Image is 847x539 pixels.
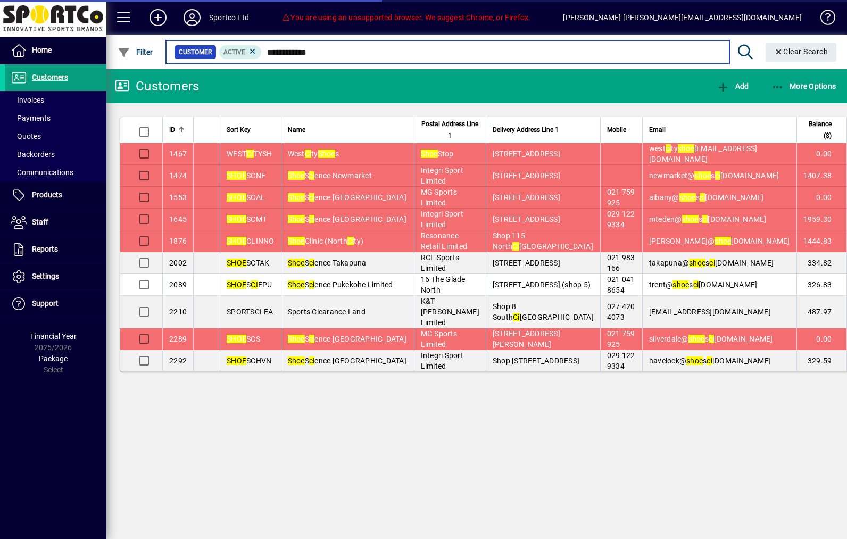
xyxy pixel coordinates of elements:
[688,335,705,343] em: shoe
[115,43,156,62] button: Filter
[227,308,273,316] span: SPORTSCLEA
[421,150,454,158] span: Stop
[717,82,749,90] span: Add
[288,215,406,223] span: S ence [GEOGRAPHIC_DATA]
[714,77,751,96] button: Add
[493,302,594,321] span: Shop 8 South [GEOGRAPHIC_DATA]
[649,124,790,136] div: Email
[227,193,246,202] em: SHOE
[318,150,335,158] em: Shoe
[649,171,779,180] span: newmarket@ s [DOMAIN_NAME]
[796,274,847,296] td: 326.83
[5,182,106,209] a: Products
[607,188,635,207] span: 021 759 925
[227,171,265,180] span: SCNE
[11,96,44,104] span: Invoices
[309,215,315,223] em: ci
[512,242,519,251] em: Ci
[219,45,262,59] mat-chip: Activation Status: Active
[288,215,305,223] em: Shoe
[421,329,457,349] span: MG Sports Limited
[672,280,689,289] em: shoe
[175,8,209,27] button: Profile
[796,350,847,371] td: 329.59
[169,124,187,136] div: ID
[118,48,153,56] span: Filter
[715,171,721,180] em: ci
[5,263,106,290] a: Settings
[649,193,764,202] span: albany@ s [DOMAIN_NAME]
[796,209,847,230] td: 1959.30
[649,259,774,267] span: takapuna@ s [DOMAIN_NAME]
[649,356,771,365] span: havelock@ s [DOMAIN_NAME]
[493,259,560,267] span: [STREET_ADDRESS]
[114,78,199,95] div: Customers
[493,329,560,349] span: [STREET_ADDRESS][PERSON_NAME]
[796,165,847,187] td: 1407.38
[5,163,106,181] a: Communications
[5,37,106,64] a: Home
[227,193,265,202] span: SCAL
[39,354,68,363] span: Package
[288,193,305,202] em: Shoe
[766,43,837,62] button: Clear
[678,144,694,153] em: shoe
[227,356,246,365] em: SHOE
[309,171,315,180] em: ci
[700,193,705,202] em: ci
[227,280,246,289] em: SHOE
[796,187,847,209] td: 0.00
[421,210,463,229] span: Integri Sport Limited
[288,335,406,343] span: S ence [GEOGRAPHIC_DATA]
[513,313,520,321] em: Ci
[421,188,457,207] span: MG Sports Limited
[32,272,59,280] span: Settings
[227,124,251,136] span: Sort Key
[251,280,258,289] em: CI
[421,166,463,185] span: Integri Sport Limited
[288,280,305,289] em: Shoe
[5,127,106,145] a: Quotes
[227,237,246,245] em: SHOE
[679,193,696,202] em: shoe
[227,356,271,365] span: SCHVN
[607,253,635,272] span: 021 983 166
[421,231,468,251] span: Resonance Retail Limited
[309,335,315,343] em: ci
[493,231,593,251] span: Shop 115 North [GEOGRAPHIC_DATA]
[769,77,839,96] button: More Options
[421,150,438,158] em: Shoe
[309,259,315,267] em: ci
[666,144,671,153] em: ci
[774,47,828,56] span: Clear Search
[288,171,305,180] em: Shoe
[803,118,842,142] div: Balance ($)
[607,275,635,294] span: 021 041 8654
[493,280,591,289] span: [STREET_ADDRESS] (shop 5)
[169,237,187,245] span: 1876
[209,9,249,26] div: Sportco Ltd
[5,236,106,263] a: Reports
[686,356,703,365] em: shoe
[5,145,106,163] a: Backorders
[771,82,836,90] span: More Options
[649,215,767,223] span: mteden@ s [DOMAIN_NAME]
[227,215,267,223] span: SCMT
[693,280,699,289] em: ci
[493,124,559,136] span: Delivery Address Line 1
[421,297,479,327] span: K&T [PERSON_NAME] Limited
[179,47,212,57] span: Customer
[796,143,847,165] td: 0.00
[169,171,187,180] span: 1474
[227,259,269,267] span: SCTAK
[288,171,372,180] span: S ence Newmarket
[649,144,758,163] span: west ty [EMAIL_ADDRESS][DOMAIN_NAME]
[288,193,406,202] span: S ence [GEOGRAPHIC_DATA]
[11,168,73,177] span: Communications
[796,230,847,252] td: 1444.83
[607,302,635,321] span: 027 420 4073
[649,308,771,316] span: [EMAIL_ADDRESS][DOMAIN_NAME]
[288,280,393,289] span: S ence Pukekohe Limited
[32,46,52,54] span: Home
[11,114,51,122] span: Payments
